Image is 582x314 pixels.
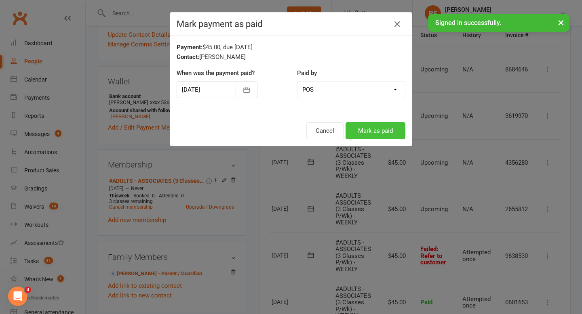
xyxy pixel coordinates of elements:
[435,19,501,27] span: Signed in successfully.
[554,14,568,31] button: ×
[177,53,199,61] strong: Contact:
[177,68,255,78] label: When was the payment paid?
[25,287,31,293] span: 3
[177,44,202,51] strong: Payment:
[177,42,405,52] div: $45.00, due [DATE]
[306,122,344,139] button: Cancel
[346,122,405,139] button: Mark as paid
[297,68,317,78] label: Paid by
[177,52,405,62] div: [PERSON_NAME]
[8,287,27,306] iframe: Intercom live chat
